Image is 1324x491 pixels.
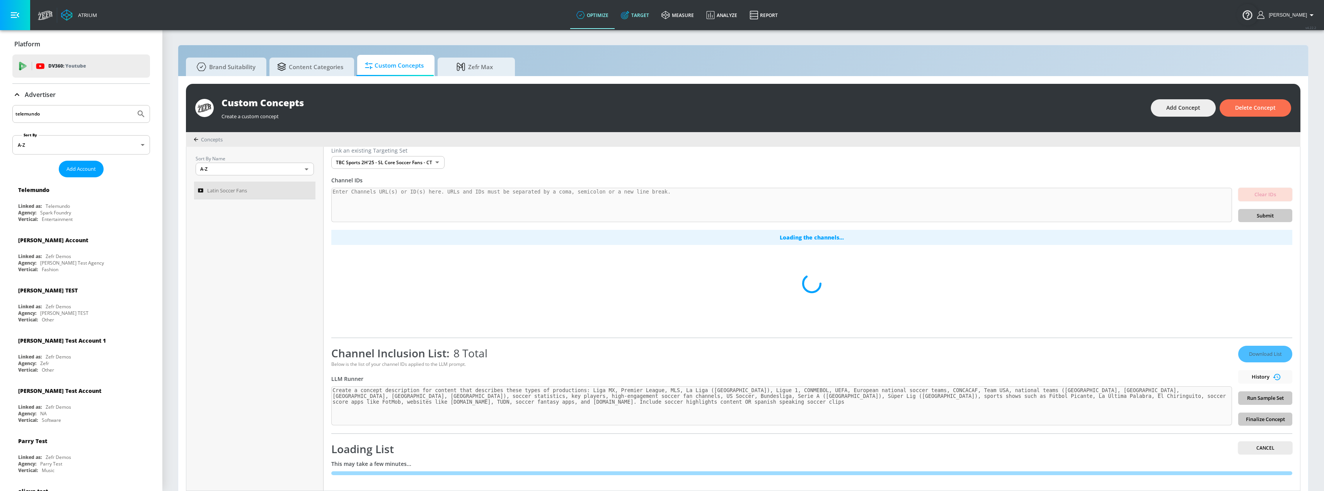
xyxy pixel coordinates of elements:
[1235,103,1276,113] span: Delete Concept
[42,467,55,474] div: Music
[12,231,150,275] div: [PERSON_NAME] AccountLinked as:Zefr DemosAgency:[PERSON_NAME] Test AgencyVertical:Fashion
[40,460,62,467] div: Parry Test
[46,454,71,460] div: Zefr Demos
[18,410,36,417] div: Agency:
[18,337,106,344] div: [PERSON_NAME] Test Account 1
[12,281,150,325] div: [PERSON_NAME] TESTLinked as:Zefr DemosAgency:[PERSON_NAME] TESTVertical:Other
[194,136,223,143] div: Concepts
[40,209,71,216] div: Spark Foundry
[655,1,700,29] a: measure
[40,360,49,367] div: Zefr
[18,437,47,445] div: Parry Test
[18,209,36,216] div: Agency:
[18,253,42,260] div: Linked as:
[42,367,54,373] div: Other
[18,417,38,423] div: Vertical:
[25,90,56,99] p: Advertiser
[450,346,487,360] span: 8 Total
[46,203,70,209] div: Telemundo
[1238,188,1292,201] button: Clear IDs
[12,331,150,375] div: [PERSON_NAME] Test Account 1Linked as:Zefr DemosAgency:ZefrVertical:Other
[222,96,1143,109] div: Custom Concepts
[46,253,71,260] div: Zefr Demos
[331,230,1292,245] div: Loading the channels...
[1244,190,1286,199] span: Clear IDs
[42,316,54,323] div: Other
[18,310,36,316] div: Agency:
[18,236,88,244] div: [PERSON_NAME] Account
[18,454,42,460] div: Linked as:
[18,186,49,194] div: Telemundo
[207,186,247,195] span: Latin Soccer Fans
[15,109,133,119] input: Search by name
[22,133,39,138] label: Sort By
[570,1,615,29] a: optimize
[615,1,655,29] a: Target
[18,303,42,310] div: Linked as:
[65,62,86,70] p: Youtube
[12,84,150,105] div: Advertiser
[18,316,38,323] div: Vertical:
[42,266,58,273] div: Fashion
[59,161,104,177] button: Add Account
[1266,12,1307,18] span: login as: justin.nim@zefr.com
[1166,103,1200,113] span: Add Concept
[1238,442,1292,454] button: Cancel
[133,105,150,122] button: Submit Search
[201,136,223,143] span: Concepts
[12,180,150,224] div: TelemundoLinked as:TelemundoAgency:Spark FoundryVertical:Entertainment
[18,467,38,474] div: Vertical:
[277,58,343,76] span: Content Categories
[1151,99,1216,117] button: Add Concept
[331,375,1232,382] div: LLM Runner
[331,147,1292,154] div: Link an existing Targeting Set
[61,9,97,21] a: Atrium
[18,353,42,360] div: Linked as:
[331,386,1232,425] textarea: Create a concept description for content that describes these types of productions: Liga MX, Prem...
[18,404,42,410] div: Linked as:
[196,155,314,163] p: Sort By Name
[75,12,97,19] div: Atrium
[12,432,150,476] div: Parry TestLinked as:Zefr DemosAgency:Parry TestVertical:Music
[222,109,1143,120] div: Create a custom concept
[18,287,78,294] div: [PERSON_NAME] TEST
[1244,444,1286,452] span: Cancel
[18,216,38,223] div: Vertical:
[365,56,424,75] span: Custom Concepts
[18,266,38,273] div: Vertical:
[42,417,61,423] div: Software
[196,163,314,175] div: A-Z
[12,135,150,155] div: A-Z
[331,361,1232,367] div: Below is the list of your channel IDs applied to the LLM prompt.
[12,33,150,55] div: Platform
[194,58,256,76] span: Brand Suitability
[18,360,36,367] div: Agency:
[331,442,394,456] span: Loading List
[18,203,42,209] div: Linked as:
[66,165,96,173] span: Add Account
[331,460,1292,467] div: This may take a few minutes...
[18,387,101,394] div: [PERSON_NAME] Test Account
[42,216,73,223] div: Entertainment
[12,381,150,425] div: [PERSON_NAME] Test AccountLinked as:Zefr DemosAgency:NAVertical:Software
[12,54,150,78] div: DV360: Youtube
[743,1,784,29] a: Report
[14,40,40,48] p: Platform
[700,1,743,29] a: Analyze
[331,177,1292,184] div: Channel IDs
[48,62,86,70] p: DV360:
[1220,99,1291,117] button: Delete Concept
[40,410,47,417] div: NA
[46,353,71,360] div: Zefr Demos
[40,260,104,266] div: [PERSON_NAME] Test Agency
[18,460,36,467] div: Agency:
[331,346,1232,360] div: Channel Inclusion List:
[445,58,504,76] span: Zefr Max
[194,182,315,199] a: Latin Soccer Fans
[18,367,38,373] div: Vertical:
